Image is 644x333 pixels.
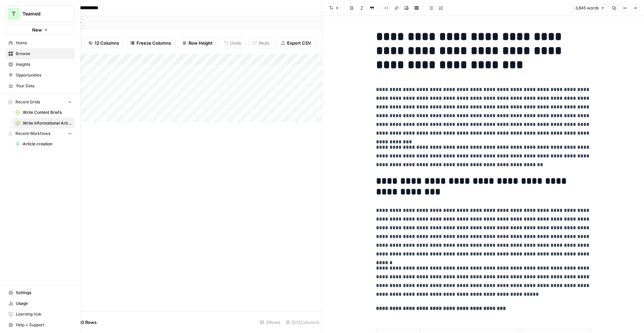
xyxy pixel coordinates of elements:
button: Recent Grids [5,97,75,107]
span: Opportunities [16,72,72,78]
span: Usage [16,300,72,306]
a: Write Informational Article [12,118,75,129]
span: Home [16,40,72,46]
span: Recent Workflows [15,131,50,137]
button: Workspace: Teamed [5,5,75,22]
span: Freeze Columns [137,40,171,46]
button: Redo [249,38,274,48]
button: Row Height [178,38,217,48]
button: Export CSV [277,38,315,48]
span: New [32,27,42,33]
span: Recent Grids [15,99,40,105]
button: 12 Columns [84,38,123,48]
a: Write Content Briefs [12,107,75,118]
a: Insights [5,59,75,70]
span: Help + Support [16,322,72,328]
a: Your Data [5,81,75,91]
button: 3,845 words [572,4,608,12]
span: Teamed [22,10,63,17]
span: Learning Hub [16,311,72,317]
button: Freeze Columns [126,38,175,48]
a: Home [5,38,75,48]
span: Insights [16,61,72,67]
button: New [5,25,75,35]
span: 3,845 words [575,5,599,11]
button: Recent Workflows [5,129,75,139]
a: Settings [5,287,75,298]
span: Export CSV [287,40,311,46]
a: Browse [5,48,75,59]
div: 5/12 Columns [283,317,322,328]
span: T [12,10,15,18]
span: Write Informational Article [23,120,72,126]
a: Usage [5,298,75,309]
button: Undo [220,38,246,48]
span: Write Content Briefs [23,109,72,115]
span: 12 Columns [95,40,119,46]
span: Article creation [23,141,72,147]
a: Opportunities [5,70,75,81]
span: Undo [230,40,241,46]
span: Your Data [16,83,72,89]
span: Row Height [189,40,213,46]
span: Redo [259,40,270,46]
a: Learning Hub [5,309,75,320]
span: Settings [16,290,72,296]
a: Article creation [12,139,75,149]
span: Add 10 Rows [70,319,97,326]
span: Browse [16,51,72,57]
div: 4 Rows [257,317,283,328]
button: Help + Support [5,320,75,330]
